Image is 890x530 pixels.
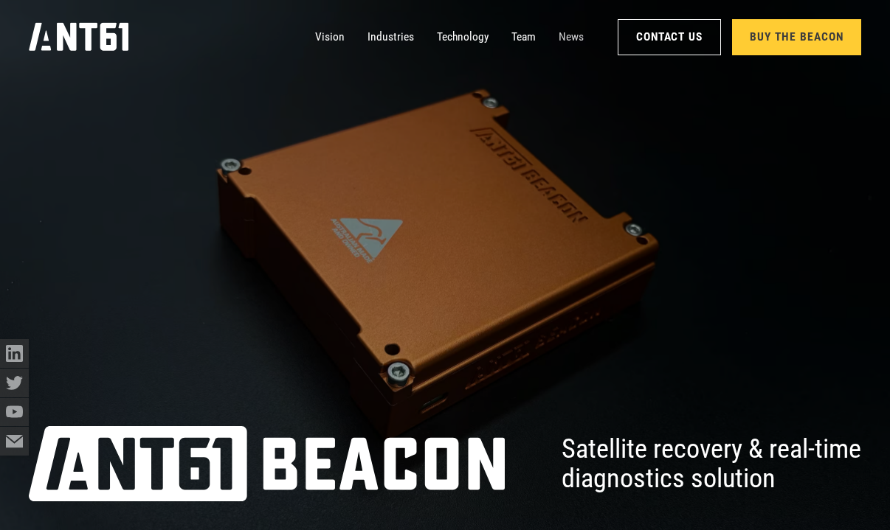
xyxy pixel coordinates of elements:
a: Buy the Beacon [732,19,861,55]
a: Industries [368,23,414,52]
a: home [29,18,131,56]
span: Satellite recovery & real-time [562,434,861,464]
a: Vision [315,23,345,52]
a: Team [511,23,536,52]
a: News [559,23,584,52]
a: Technology [437,23,489,52]
span: diagnostics solution [562,464,776,493]
a: Contact Us [618,19,720,55]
